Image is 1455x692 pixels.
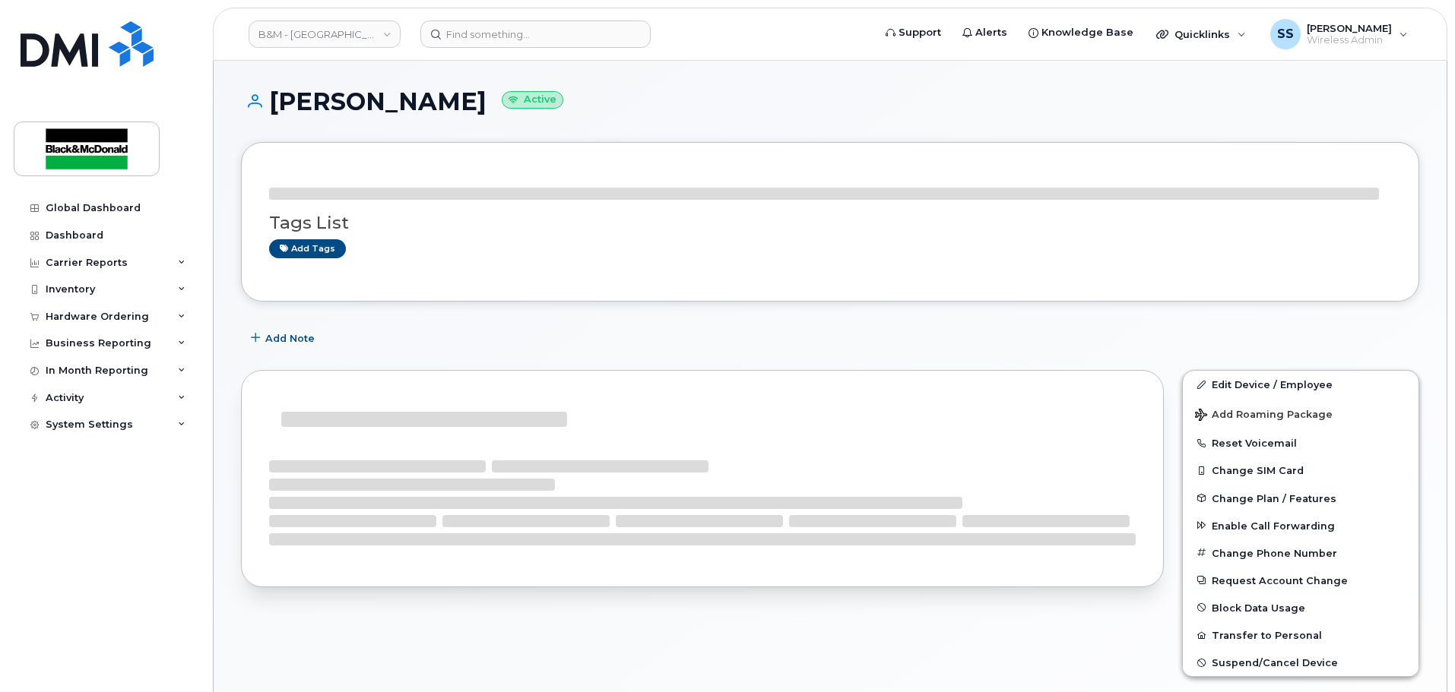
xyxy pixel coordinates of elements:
button: Change SIM Card [1183,457,1419,484]
h1: [PERSON_NAME] [241,88,1419,115]
a: Add tags [269,239,346,258]
span: Add Note [265,331,315,346]
span: Add Roaming Package [1195,409,1333,423]
span: Enable Call Forwarding [1212,520,1335,531]
button: Change Phone Number [1183,539,1419,567]
button: Reset Voicemail [1183,429,1419,457]
a: Edit Device / Employee [1183,371,1419,398]
span: Suspend/Cancel Device [1212,657,1338,668]
button: Add Roaming Package [1183,398,1419,429]
button: Request Account Change [1183,567,1419,594]
button: Suspend/Cancel Device [1183,649,1419,676]
span: Change Plan / Features [1212,492,1336,504]
button: Block Data Usage [1183,594,1419,621]
button: Enable Call Forwarding [1183,512,1419,539]
button: Add Note [241,324,328,352]
button: Change Plan / Features [1183,485,1419,512]
h3: Tags List [269,213,1391,232]
button: Transfer to Personal [1183,621,1419,649]
small: Active [502,91,563,109]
